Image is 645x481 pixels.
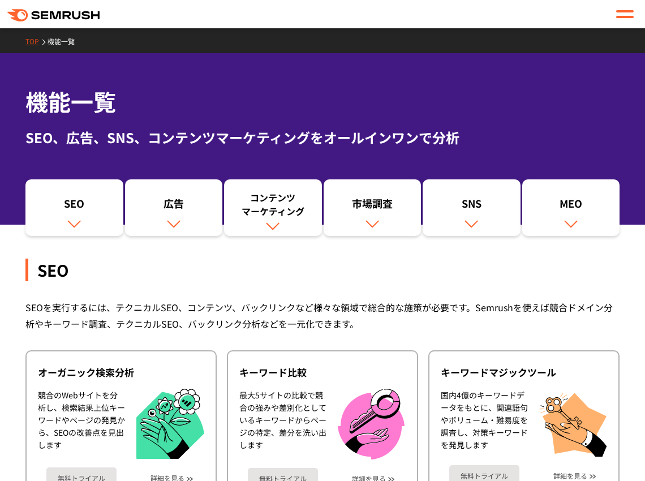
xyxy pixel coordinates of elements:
img: キーワード比較 [338,389,405,459]
a: SEO [25,179,123,236]
div: SEOを実行するには、テクニカルSEO、コンテンツ、バックリンクなど様々な領域で総合的な施策が必要です。Semrushを使えば競合ドメイン分析やキーワード調査、テクニカルSEO、バックリンク分析... [25,299,620,332]
a: コンテンツマーケティング [224,179,322,236]
a: 広告 [125,179,223,236]
a: SNS [423,179,521,236]
a: 詳細を見る [553,472,587,480]
div: SEO [31,196,118,216]
a: 機能一覧 [48,36,83,46]
div: 最大5サイトの比較で競合の強みや差別化としているキーワードからページの特定、差分を洗い出します [239,389,326,459]
div: 競合のWebサイトを分析し、検索結果上位キーワードやページの発見から、SEOの改善点を見出します [38,389,125,459]
div: キーワード比較 [239,366,406,379]
div: 市場調査 [329,196,416,216]
div: 国内4億のキーワードデータをもとに、関連語句やボリューム・難易度を調査し、対策キーワードを発見します [441,389,528,457]
div: SNS [428,196,515,216]
div: SEO [25,259,620,281]
a: MEO [522,179,620,236]
div: オーガニック検索分析 [38,366,204,379]
a: TOP [25,36,48,46]
div: SEO、広告、SNS、コンテンツマーケティングをオールインワンで分析 [25,127,620,148]
div: MEO [528,196,614,216]
div: コンテンツ マーケティング [230,191,316,218]
img: オーガニック検索分析 [136,389,204,459]
div: キーワードマジックツール [441,366,607,379]
a: 市場調査 [324,179,422,236]
img: キーワードマジックツール [539,389,607,457]
div: 広告 [131,196,217,216]
h1: 機能一覧 [25,85,620,118]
